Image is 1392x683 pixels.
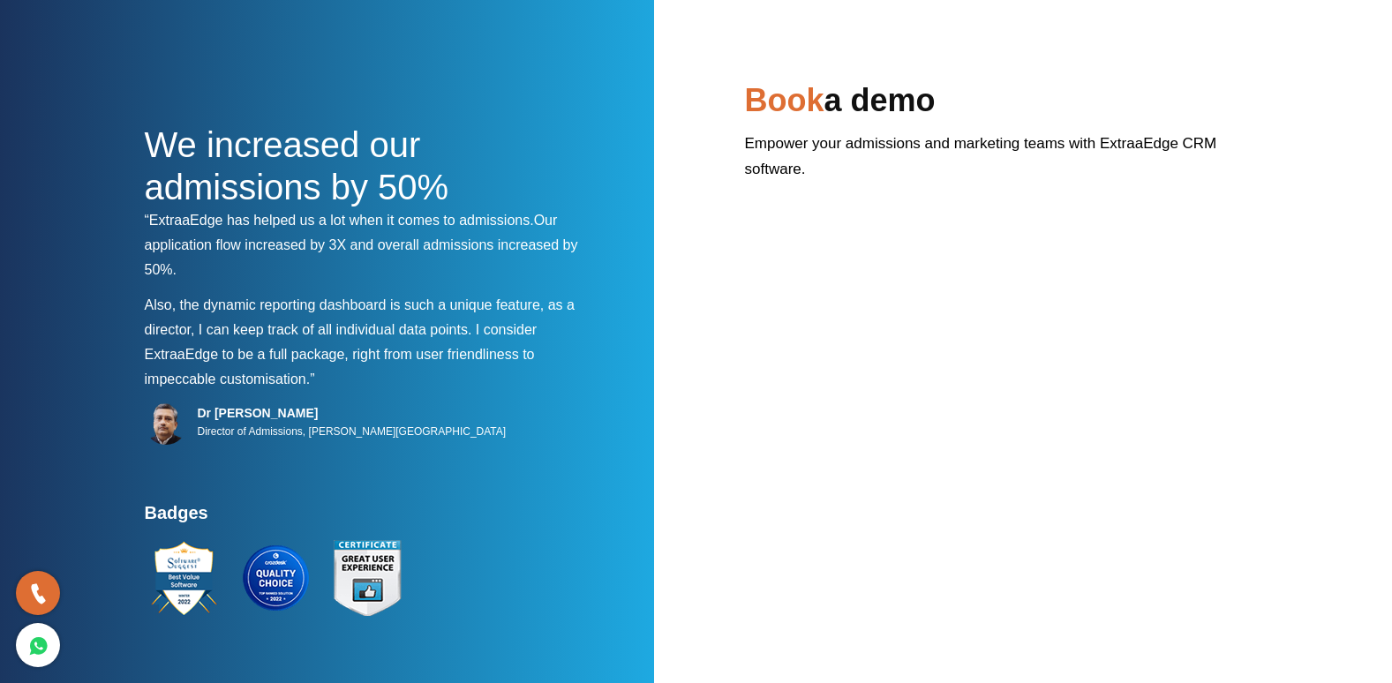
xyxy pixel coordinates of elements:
span: Our application flow increased by 3X and overall admissions increased by 50%. [145,213,578,277]
h4: Badges [145,502,595,534]
span: “ExtraaEdge has helped us a lot when it comes to admissions. [145,213,534,228]
h2: a demo [745,79,1248,131]
p: Director of Admissions, [PERSON_NAME][GEOGRAPHIC_DATA] [198,421,507,442]
span: Also, the dynamic reporting dashboard is such a unique feature, as a director, I can keep track o... [145,297,575,337]
span: I consider ExtraaEdge to be a full package, right from user friendliness to impeccable customisat... [145,322,538,387]
p: Empower your admissions and marketing teams with ExtraaEdge CRM software. [745,131,1248,195]
span: We increased our admissions by 50% [145,125,449,206]
h5: Dr [PERSON_NAME] [198,405,507,421]
span: Book [745,82,824,118]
